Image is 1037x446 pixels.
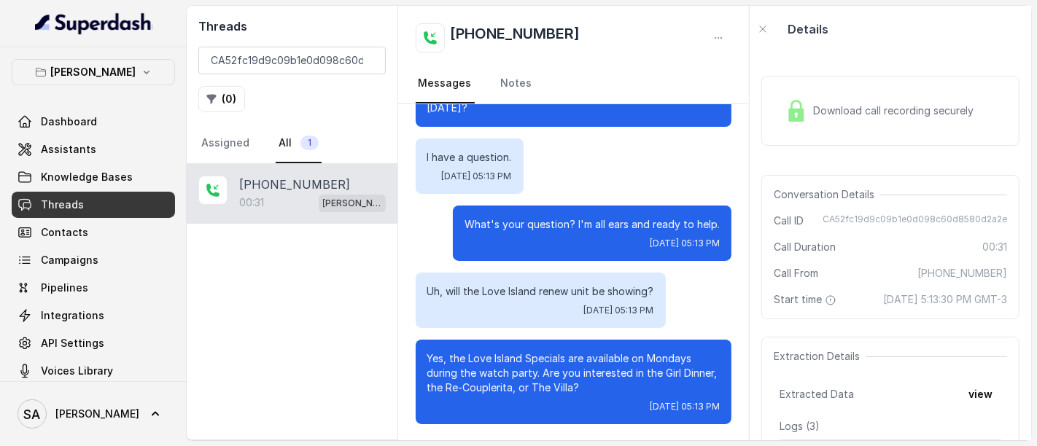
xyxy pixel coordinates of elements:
[41,170,133,184] span: Knowledge Bases
[427,150,512,165] p: I have a question.
[276,124,322,163] a: All1
[917,266,1007,281] span: [PHONE_NUMBER]
[55,407,139,421] span: [PERSON_NAME]
[451,23,580,52] h2: [PHONE_NUMBER]
[198,124,386,163] nav: Tabs
[198,47,386,74] input: Search by Call ID or Phone Number
[12,302,175,329] a: Integrations
[427,284,654,299] p: Uh, will the Love Island renew unit be showing?
[982,240,1007,254] span: 00:31
[239,176,350,193] p: [PHONE_NUMBER]
[960,381,1001,407] button: view
[788,20,828,38] p: Details
[774,187,880,202] span: Conversation Details
[650,401,720,412] span: [DATE] 05:13 PM
[323,196,381,211] p: [PERSON_NAME]
[198,124,252,163] a: Assigned
[24,407,41,422] text: SA
[780,419,1001,434] p: Logs ( 3 )
[584,305,654,316] span: [DATE] 05:13 PM
[41,197,84,212] span: Threads
[774,240,836,254] span: Call Duration
[427,351,721,395] p: Yes, the Love Island Specials are available on Mondays during the watch party. Are you interested...
[416,64,475,103] a: Messages
[12,247,175,273] a: Campaigns
[650,238,720,249] span: [DATE] 05:13 PM
[12,192,175,218] a: Threads
[823,214,1007,228] span: CA52fc19d9c09b1e0d098c60d8580d2a2e
[51,63,136,81] p: [PERSON_NAME]
[41,336,104,351] span: API Settings
[498,64,535,103] a: Notes
[41,253,98,267] span: Campaigns
[35,12,152,35] img: light.svg
[774,349,866,364] span: Extraction Details
[12,394,175,434] a: [PERSON_NAME]
[774,292,839,307] span: Start time
[41,142,96,157] span: Assistants
[785,100,807,122] img: Lock Icon
[41,114,97,129] span: Dashboard
[883,292,1007,307] span: [DATE] 5:13:30 PM GMT-3
[12,59,175,85] button: [PERSON_NAME]
[198,86,245,112] button: (0)
[774,214,804,228] span: Call ID
[442,171,512,182] span: [DATE] 05:13 PM
[12,164,175,190] a: Knowledge Bases
[198,17,386,35] h2: Threads
[239,195,264,210] p: 00:31
[41,225,88,240] span: Contacts
[12,275,175,301] a: Pipelines
[12,219,175,246] a: Contacts
[774,266,818,281] span: Call From
[12,330,175,356] a: API Settings
[41,281,88,295] span: Pipelines
[41,308,104,323] span: Integrations
[780,387,854,402] span: Extracted Data
[12,358,175,384] a: Voices Library
[12,109,175,135] a: Dashboard
[416,64,732,103] nav: Tabs
[813,103,979,118] span: Download call recording securely
[300,136,319,150] span: 1
[41,364,113,378] span: Voices Library
[465,217,720,232] p: What's your question? I'm all ears and ready to help.
[12,136,175,163] a: Assistants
